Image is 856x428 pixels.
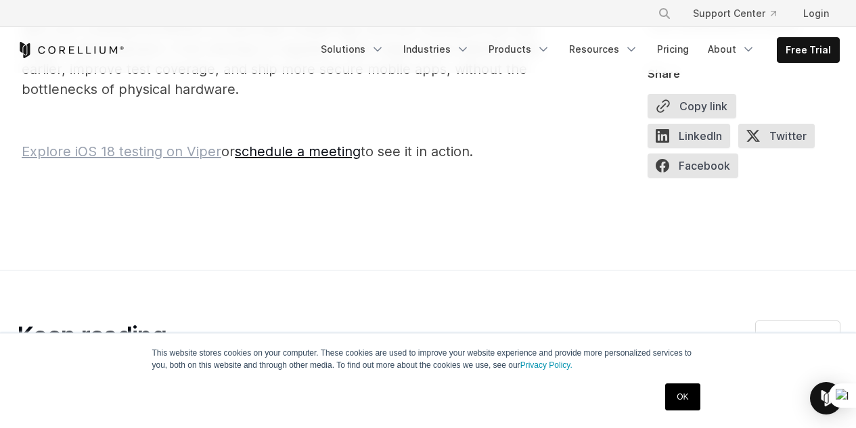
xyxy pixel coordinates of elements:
[792,1,840,26] a: Login
[756,321,840,354] a: See more
[648,67,834,80] div: Share
[520,360,572,370] a: Privacy Policy.
[641,1,840,26] div: Navigation Menu
[17,42,125,58] a: Corellium Home
[235,143,361,160] a: schedule a meeting
[648,124,738,153] a: LinkedIn
[810,382,842,414] div: Open Intercom Messenger
[313,37,392,62] a: Solutions
[738,124,823,153] a: Twitter
[152,347,704,371] p: This website stores cookies on your computer. These cookies are used to improve your website expe...
[22,143,221,160] a: Explore iOS 18 testing on Viper
[778,38,839,62] a: Free Trial
[395,37,478,62] a: Industries
[561,37,646,62] a: Resources
[772,329,824,346] span: See more
[665,383,700,410] a: OK
[480,37,558,62] a: Products
[17,321,166,351] h2: Keep reading
[648,153,746,183] a: Facebook
[652,1,677,26] button: Search
[649,37,697,62] a: Pricing
[648,94,736,118] button: Copy link
[648,124,730,148] span: LinkedIn
[648,153,738,178] span: Facebook
[738,124,815,148] span: Twitter
[313,37,840,63] div: Navigation Menu
[22,121,556,162] p: or to see it in action.
[700,37,763,62] a: About
[682,1,787,26] a: Support Center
